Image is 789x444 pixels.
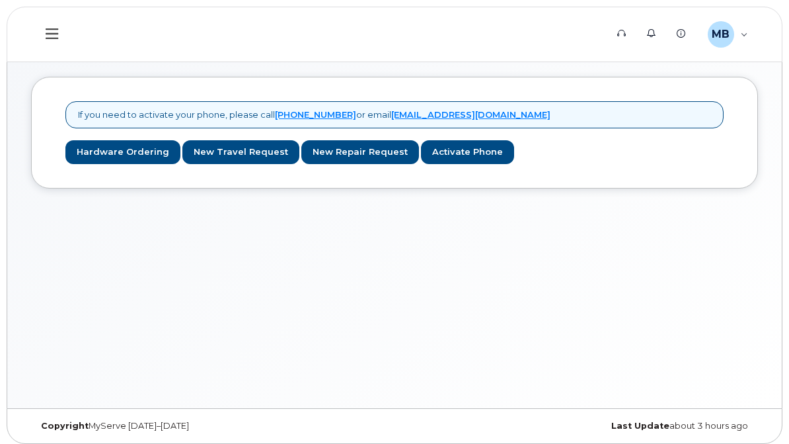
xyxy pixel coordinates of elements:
strong: Copyright [41,421,89,431]
a: [EMAIL_ADDRESS][DOMAIN_NAME] [391,109,550,120]
a: Hardware Ordering [65,140,180,165]
div: MyServe [DATE]–[DATE] [31,421,394,431]
a: Activate Phone [421,140,514,165]
p: If you need to activate your phone, please call or email [78,109,550,121]
a: New Repair Request [301,140,419,165]
div: about 3 hours ago [394,421,758,431]
a: New Travel Request [182,140,299,165]
strong: Last Update [611,421,669,431]
a: [PHONE_NUMBER] [275,109,356,120]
